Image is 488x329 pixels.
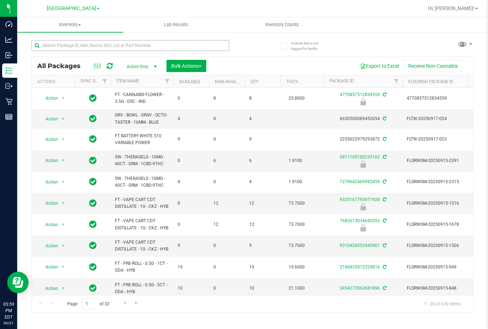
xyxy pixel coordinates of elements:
[249,242,276,249] span: 9
[382,92,386,97] span: Sync from Compliance System
[89,219,97,229] span: In Sync
[407,264,477,271] span: FLSRWGM-20250915-949
[407,157,477,164] span: FLSRWGM-20250915-2391
[115,239,169,253] span: FT - VAPE CART CDT DISTILLATE - 1G - CKZ - HYB
[178,221,205,228] span: 0
[39,114,58,124] span: Action
[178,115,205,122] span: 4
[59,93,68,103] span: select
[39,198,58,208] span: Action
[356,60,404,72] button: Export to Excel
[5,113,13,120] inline-svg: Reports
[391,75,402,87] a: Filter
[285,93,308,104] span: 25.8000
[407,285,477,292] span: FLSRWGM-20250915-848
[81,78,108,84] a: Sync Status
[89,240,97,251] span: In Sync
[407,95,477,102] span: 4770857512834559
[5,98,13,105] inline-svg: Retail
[115,112,169,125] span: GRV - BOWL - GRAV - OCTO-TASTER - 16MM - BLUE
[291,40,327,51] span: Include items not tagged for facility
[39,93,58,103] span: Action
[178,264,205,271] span: 19
[99,75,111,87] a: Filter
[340,243,380,248] a: 9310426052945907
[115,260,169,274] span: FT - PRE-ROLL - 0.5G - 1CT - DDA - HYB
[323,98,404,105] div: Locked due to Testing Failure
[61,298,115,309] span: Page of 32
[249,95,276,102] span: 8
[285,219,308,230] span: 73.7000
[251,79,259,84] a: Qty
[249,200,276,207] span: 12
[17,22,123,28] span: Inventory
[213,95,241,102] span: 8
[5,67,13,74] inline-svg: Inventory
[407,221,477,228] span: FLSRWGM-20250915-1678
[340,179,380,184] a: 7279642469992459
[256,22,309,28] span: Inventory Counts
[213,264,241,271] span: 0
[178,200,205,207] span: 0
[407,178,477,185] span: FLSRWGM-20250915-2315
[213,115,241,122] span: 0
[82,298,95,309] input: 1
[3,301,14,320] p: 05:59 PM EDT
[213,178,241,185] span: 0
[32,40,229,51] input: Search Package ID, Item Name, SKU, Lot or Part Number...
[89,93,97,103] span: In Sync
[213,242,241,249] span: 0
[178,285,205,292] span: 10
[178,178,205,185] span: 4
[89,177,97,187] span: In Sync
[89,262,97,272] span: In Sync
[323,115,404,122] div: 6630500089452054
[7,272,29,293] iframe: Resource center
[382,264,386,270] span: Sync from Compliance System
[39,262,58,272] span: Action
[37,62,88,70] span: All Packages
[382,179,386,184] span: Sync from Compliance System
[59,198,68,208] span: select
[408,79,453,84] a: Flourish Package ID
[213,221,241,228] span: 12
[39,177,58,187] span: Action
[407,115,477,122] span: FLTW-20250917-024
[229,17,335,32] a: Inventory Counts
[213,136,241,143] span: 0
[89,134,97,144] span: In Sync
[249,221,276,228] span: 12
[382,137,386,142] span: Sync from Compliance System
[59,241,68,251] span: select
[17,17,123,32] a: Inventory
[39,241,58,251] span: Action
[407,136,477,143] span: FLTW-20250917-023
[120,298,130,308] a: Go to the next page
[59,220,68,230] span: select
[116,78,139,84] a: Item Name
[115,91,169,105] span: FT - CANNABIS FLOWER - 3.5G - DSC - IND
[382,197,386,202] span: Sync from Compliance System
[154,22,198,28] span: Lab Results
[340,218,380,223] a: 7682613034645553
[39,220,58,230] span: Action
[59,262,68,272] span: select
[249,285,276,292] span: 10
[59,134,68,144] span: select
[340,197,380,202] a: 9325167793971928
[39,134,58,144] span: Action
[249,157,276,164] span: 6
[382,286,386,291] span: Sync from Compliance System
[37,79,72,84] div: Actions
[89,283,97,293] span: In Sync
[115,282,169,295] span: FT - PRE-ROLL - 0.5G - 5CT - DDA - HYB
[285,240,308,251] span: 73.7000
[178,157,205,164] span: 0
[5,52,13,59] inline-svg: Inbound
[285,177,306,187] span: 1.9100
[89,114,97,124] span: In Sync
[178,95,205,102] span: 0
[329,78,354,84] a: Package ID
[166,60,206,72] button: Bulk Actions
[115,133,169,146] span: FT BATTERY WHITE 510 VARIABLE POWER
